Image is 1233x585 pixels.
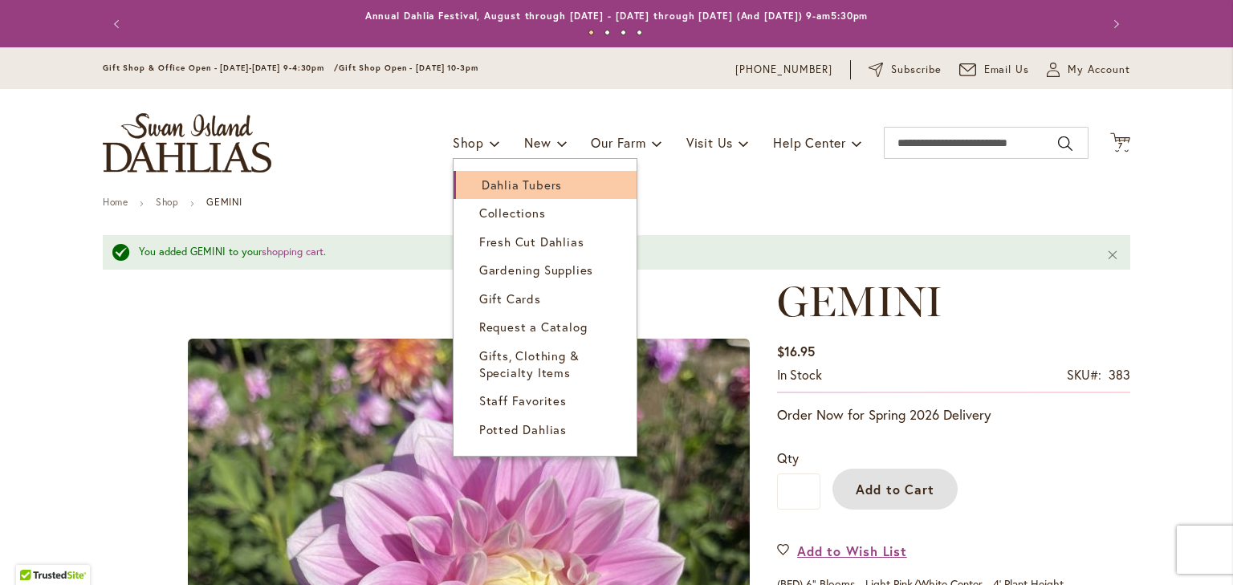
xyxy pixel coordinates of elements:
a: Email Us [959,62,1030,78]
div: Availability [777,366,822,384]
button: My Account [1047,62,1130,78]
button: 2 of 4 [604,30,610,35]
span: Gardening Supplies [479,262,593,278]
button: 3 of 4 [621,30,626,35]
span: Gift Shop Open - [DATE] 10-3pm [339,63,478,73]
a: Home [103,196,128,208]
span: Staff Favorites [479,392,567,408]
a: Subscribe [869,62,942,78]
span: Potted Dahlias [479,421,567,437]
span: Fresh Cut Dahlias [479,234,584,250]
span: Our Farm [591,134,645,151]
button: Add to Cart [832,469,958,510]
strong: GEMINI [206,196,242,208]
strong: SKU [1067,366,1101,383]
button: Previous [103,8,135,40]
p: Order Now for Spring 2026 Delivery [777,405,1130,425]
a: Annual Dahlia Festival, August through [DATE] - [DATE] through [DATE] (And [DATE]) 9-am5:30pm [365,10,869,22]
span: 7 [1118,140,1123,151]
span: Gifts, Clothing & Specialty Items [479,347,580,380]
span: New [524,134,551,151]
a: store logo [103,113,271,173]
button: 7 [1110,132,1130,154]
a: Shop [156,196,178,208]
span: Collections [479,205,546,221]
span: Add to Wish List [797,542,907,560]
span: Add to Cart [856,481,935,498]
a: shopping cart [262,245,324,258]
span: Help Center [773,134,846,151]
span: In stock [777,366,822,383]
div: 383 [1109,366,1130,384]
span: Subscribe [891,62,942,78]
a: Gift Cards [454,285,637,313]
span: Email Us [984,62,1030,78]
span: Request a Catalog [479,319,588,335]
span: Visit Us [686,134,733,151]
div: You added GEMINI to your . [139,245,1082,260]
span: Dahlia Tubers [482,177,562,193]
span: My Account [1068,62,1130,78]
span: GEMINI [777,276,942,327]
span: Shop [453,134,484,151]
a: Add to Wish List [777,542,907,560]
button: Next [1098,8,1130,40]
a: [PHONE_NUMBER] [735,62,832,78]
span: Gift Shop & Office Open - [DATE]-[DATE] 9-4:30pm / [103,63,339,73]
span: $16.95 [777,343,815,360]
iframe: Launch Accessibility Center [12,528,57,573]
button: 4 of 4 [637,30,642,35]
span: Qty [777,449,799,466]
button: 1 of 4 [588,30,594,35]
